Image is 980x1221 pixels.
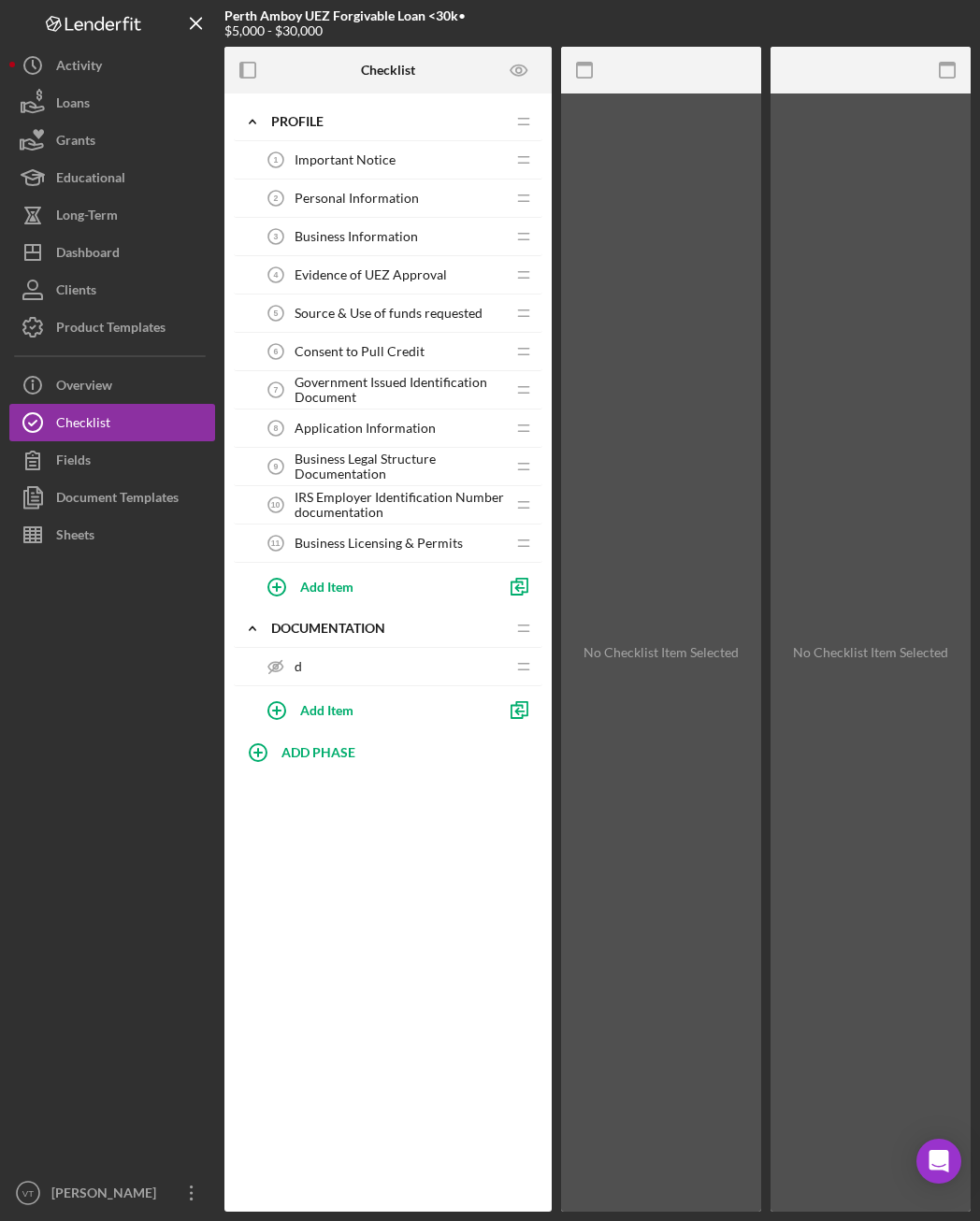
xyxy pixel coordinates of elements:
[295,421,436,436] span: Application Information
[56,366,112,409] div: Overview
[56,47,102,89] div: Activity
[274,309,279,318] tspan: 5
[498,50,540,92] button: Preview as
[271,621,505,636] div: DOCUMENTATION
[300,692,353,727] div: Add Item
[295,152,396,167] span: Important Notice
[9,404,215,441] button: Checklist
[9,271,215,309] button: Clients
[584,645,739,660] div: No Checklist Item Selected
[9,441,215,479] button: Fields
[281,744,355,760] b: ADD PHASE
[9,159,215,196] button: Educational
[56,404,110,446] div: Checklist
[793,645,948,660] div: No Checklist Item Selected
[274,385,279,395] tspan: 7
[22,1188,34,1199] text: VT
[295,344,425,359] span: Consent to Pull Credit
[274,270,279,280] tspan: 4
[274,347,279,356] tspan: 6
[295,191,419,206] span: Personal Information
[295,306,483,321] span: Source & Use of funds requested
[9,479,215,516] button: Document Templates
[252,691,496,728] button: Add Item
[56,271,96,313] div: Clients
[9,366,215,404] button: Overview
[56,516,94,558] div: Sheets
[56,441,91,483] div: Fields
[274,194,279,203] tspan: 2
[56,309,166,351] div: Product Templates
[271,539,281,548] tspan: 11
[361,63,415,78] b: Checklist
[9,84,215,122] button: Loans
[9,47,215,84] button: Activity
[224,7,458,23] b: Perth Amboy UEZ Forgivable Loan <30k
[56,479,179,521] div: Document Templates
[274,155,279,165] tspan: 1
[295,490,505,520] span: IRS Employer Identification Number documentation
[9,516,215,553] button: Sheets
[916,1139,961,1184] div: Open Intercom Messenger
[9,234,215,271] button: Dashboard
[234,733,542,770] button: ADD PHASE
[224,8,473,38] div: • $5,000 - $30,000
[300,568,353,604] div: Add Item
[295,375,505,405] span: Government Issued Identification Document
[47,1174,168,1216] div: [PERSON_NAME]
[252,567,496,605] button: Add Item
[274,232,279,241] tspan: 3
[9,309,215,346] button: Product Templates
[56,84,90,126] div: Loans
[295,452,505,481] span: Business Legal Structure Documentation
[295,536,463,551] span: Business Licensing & Permits
[295,229,418,244] span: Business Information
[9,122,215,159] button: Grants
[56,159,125,201] div: Educational
[271,114,505,129] div: PROFILE
[295,659,302,674] span: d
[274,424,279,433] tspan: 8
[274,462,279,471] tspan: 9
[56,122,95,164] div: Grants
[9,1174,215,1212] button: VT[PERSON_NAME]
[9,196,215,234] button: Long-Term
[56,234,120,276] div: Dashboard
[295,267,447,282] span: Evidence of UEZ Approval
[271,500,281,510] tspan: 10
[56,196,118,238] div: Long-Term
